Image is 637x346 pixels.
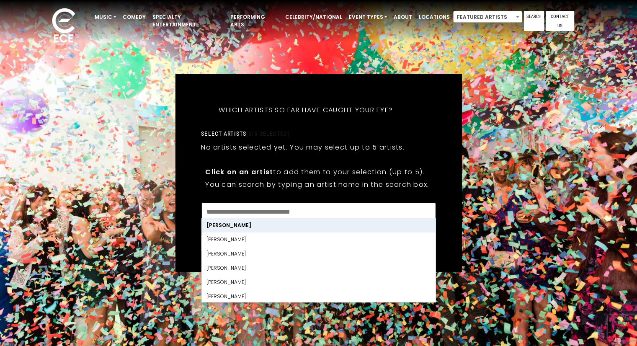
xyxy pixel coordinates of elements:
a: Event Types [346,10,390,24]
textarea: Search [206,208,431,215]
p: You can search by typing an artist name in the search box. [205,179,432,190]
a: Celebrity/National [282,10,346,24]
p: No artists selected yet. You may select up to 5 artists. [201,142,405,152]
li: [PERSON_NAME] [201,275,435,289]
a: Search [524,11,544,31]
span: Featured Artists [454,11,522,23]
span: Featured Artists [453,11,522,23]
li: [PERSON_NAME] [201,247,435,261]
li: [PERSON_NAME] [201,218,435,232]
a: About [390,10,415,24]
li: [PERSON_NAME] [201,261,435,275]
a: Comedy [119,10,149,24]
a: Specialty Entertainment [149,10,227,32]
li: [PERSON_NAME] [201,232,435,247]
a: Contact Us [546,11,574,31]
strong: Click on an artist [205,167,273,177]
label: Select artists [201,130,289,137]
a: Locations [415,10,453,24]
li: [PERSON_NAME] [201,289,435,304]
span: (0/5 selected) [246,130,290,137]
h5: Which artists so far have caught your eye? [201,95,410,125]
a: Performing Arts [227,10,282,32]
img: ece_new_logo_whitev2-1.png [43,6,85,46]
p: to add them to your selection (up to 5). [205,167,432,177]
a: Music [91,10,119,24]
